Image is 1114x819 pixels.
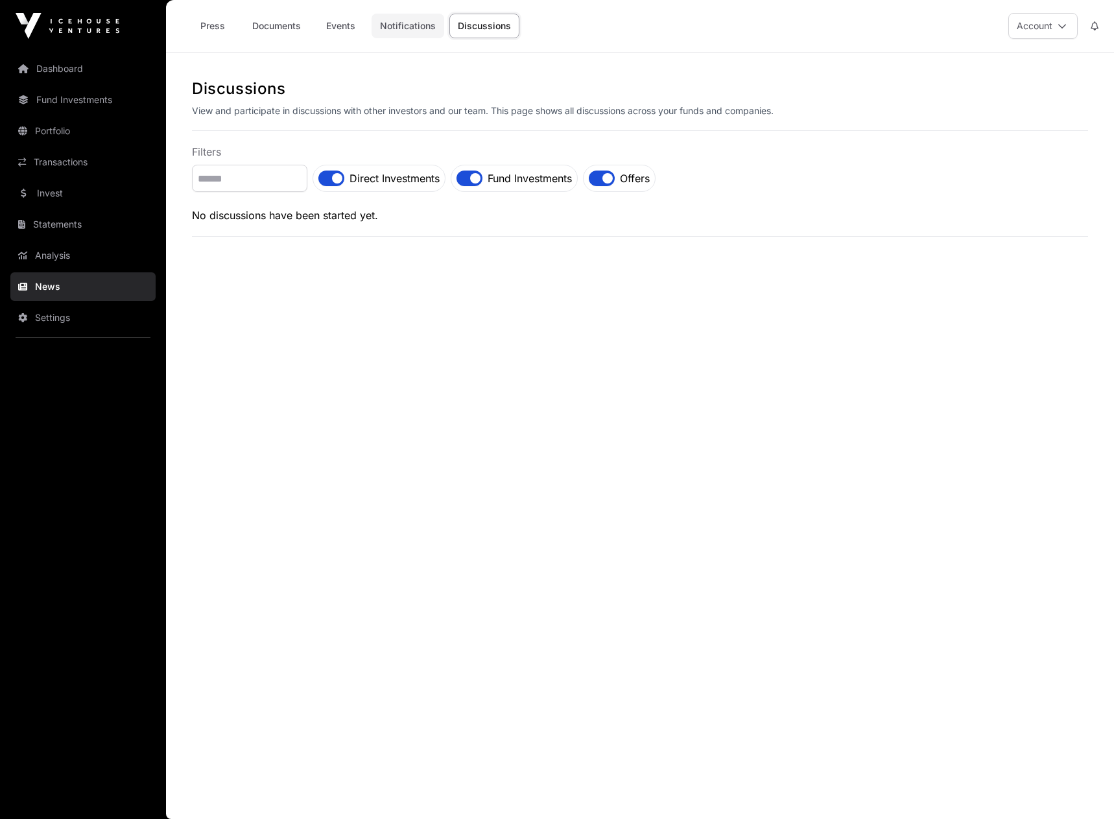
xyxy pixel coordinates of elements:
[10,272,156,301] a: News
[10,148,156,176] a: Transactions
[314,14,366,38] a: Events
[244,14,309,38] a: Documents
[488,171,572,186] label: Fund Investments
[10,303,156,332] a: Settings
[192,104,1088,117] p: View and participate in discussions with other investors and our team. This page shows all discus...
[1008,13,1078,39] button: Account
[192,78,1088,99] h1: Discussions
[192,208,1088,223] p: No discussions have been started yet.
[187,14,239,38] a: Press
[10,54,156,83] a: Dashboard
[620,171,650,186] label: Offers
[10,86,156,114] a: Fund Investments
[10,179,156,208] a: Invest
[10,117,156,145] a: Portfolio
[350,171,440,186] label: Direct Investments
[192,144,1088,160] p: Filters
[449,14,519,38] a: Discussions
[10,241,156,270] a: Analysis
[372,14,444,38] a: Notifications
[1049,757,1114,819] iframe: Chat Widget
[10,210,156,239] a: Statements
[16,13,119,39] img: Icehouse Ventures Logo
